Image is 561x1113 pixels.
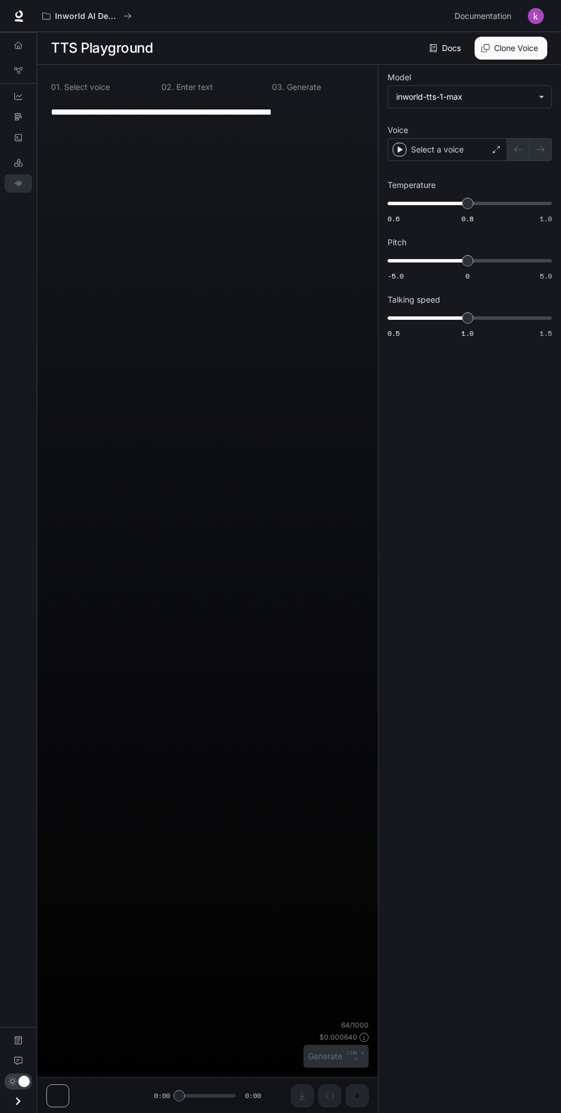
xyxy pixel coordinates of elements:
p: Inworld AI Demos [55,11,119,21]
p: Temperature [388,181,436,189]
img: User avatar [528,8,544,24]
a: TTS Playground [5,174,32,193]
span: 5.0 [540,271,552,281]
p: Pitch [388,238,406,246]
p: Select voice [62,83,110,91]
span: 1.0 [540,214,552,224]
p: 0 2 . [161,83,174,91]
p: Enter text [174,83,213,91]
button: Clone Voice [475,37,547,60]
p: $ 0.000640 [319,1032,357,1042]
span: 1.0 [461,328,473,338]
p: Voice [388,126,408,134]
div: inworld-tts-1-max [388,86,551,108]
p: Generate [285,83,321,91]
span: 0 [465,271,469,281]
span: -5.0 [388,271,404,281]
p: Talking speed [388,296,440,304]
div: inworld-tts-1-max [396,91,533,103]
a: LLM Playground [5,154,32,172]
p: Model [388,73,411,81]
p: 0 3 . [272,83,285,91]
a: Docs [427,37,465,60]
a: Graph Registry [5,61,32,80]
button: All workspaces [37,5,137,28]
a: Overview [5,36,32,54]
a: Logs [5,128,32,147]
a: Documentation [450,5,520,28]
span: Dark mode toggle [18,1075,30,1087]
a: Dashboards [5,87,32,105]
p: 0 1 . [51,83,62,91]
p: 64 / 1000 [341,1020,369,1030]
a: Traces [5,108,32,126]
p: Select a voice [411,144,464,155]
span: 0.6 [388,214,400,224]
button: User avatar [524,5,547,28]
a: Documentation [5,1031,32,1049]
span: 1.5 [540,328,552,338]
span: 0.8 [461,214,473,224]
span: Documentation [455,9,511,23]
span: 0.5 [388,328,400,338]
h1: TTS Playground [51,37,153,60]
button: Open drawer [5,1090,31,1113]
a: Feedback [5,1052,32,1070]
